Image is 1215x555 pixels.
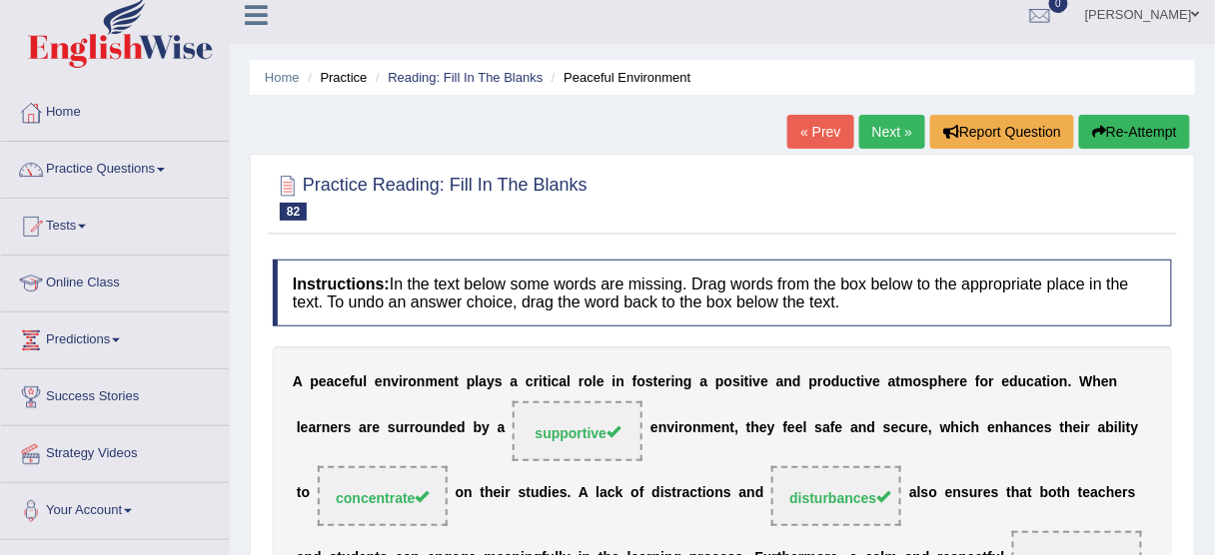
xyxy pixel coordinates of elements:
[438,373,446,389] b: e
[830,420,835,436] b: f
[767,420,775,436] b: y
[861,373,865,389] b: i
[723,485,731,501] b: s
[940,420,951,436] b: w
[995,420,1004,436] b: n
[753,373,761,389] b: v
[672,485,677,501] b: t
[322,420,331,436] b: n
[651,485,660,501] b: d
[432,420,441,436] b: n
[1057,485,1062,501] b: t
[1065,420,1074,436] b: h
[975,373,980,389] b: f
[350,373,355,389] b: f
[989,373,994,389] b: r
[335,373,343,389] b: c
[692,420,701,436] b: n
[568,485,572,501] b: .
[645,373,653,389] b: s
[485,485,494,501] b: h
[1049,485,1058,501] b: o
[1034,373,1042,389] b: a
[607,485,615,501] b: c
[585,373,594,389] b: o
[906,420,915,436] b: u
[682,485,690,501] b: a
[567,373,571,389] b: l
[1,483,229,533] a: Your Account
[1018,373,1027,389] b: u
[316,420,321,436] b: r
[327,373,335,389] b: a
[639,485,644,501] b: f
[909,485,917,501] b: a
[929,373,938,389] b: p
[980,373,989,389] b: o
[665,373,670,389] b: r
[1037,420,1045,436] b: e
[630,485,639,501] b: o
[410,420,415,436] b: r
[297,420,301,436] b: l
[809,373,818,389] b: p
[971,420,980,436] b: h
[531,485,540,501] b: u
[319,373,327,389] b: e
[959,420,963,436] b: i
[388,70,543,85] a: Reading: Fill In The Blanks
[759,420,767,436] b: e
[891,420,899,436] b: e
[547,68,690,87] li: Peaceful Environment
[310,373,319,389] b: p
[265,70,300,85] a: Home
[552,373,560,389] b: c
[715,485,724,501] b: n
[579,485,589,501] b: A
[1,85,229,135] a: Home
[787,420,795,436] b: e
[702,485,706,501] b: i
[474,420,483,436] b: b
[823,373,832,389] b: o
[1080,373,1093,389] b: W
[746,420,751,436] b: t
[1051,373,1060,389] b: o
[399,373,403,389] b: i
[318,466,448,526] span: Drop target
[929,485,938,501] b: o
[404,420,409,436] b: r
[1028,485,1033,501] b: t
[792,373,801,389] b: d
[690,485,698,501] b: c
[930,115,1074,149] button: Report Question
[273,171,588,221] h2: Practice Reading: Fill In The Blanks
[338,420,343,436] b: r
[917,485,921,501] b: l
[454,373,459,389] b: t
[342,373,350,389] b: e
[913,373,922,389] b: o
[706,485,715,501] b: o
[527,485,532,501] b: t
[526,373,534,389] b: c
[560,373,568,389] b: a
[330,420,338,436] b: e
[456,485,465,501] b: o
[396,420,405,436] b: u
[697,485,702,501] b: t
[928,420,932,436] b: ,
[543,373,548,389] b: t
[1011,485,1020,501] b: h
[840,373,849,389] b: u
[1040,485,1049,501] b: b
[1081,420,1085,436] b: i
[920,420,928,436] b: e
[822,420,830,436] b: a
[552,485,560,501] b: e
[872,373,880,389] b: e
[495,373,503,389] b: s
[506,485,511,501] b: r
[744,373,749,389] b: t
[1126,420,1131,436] b: t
